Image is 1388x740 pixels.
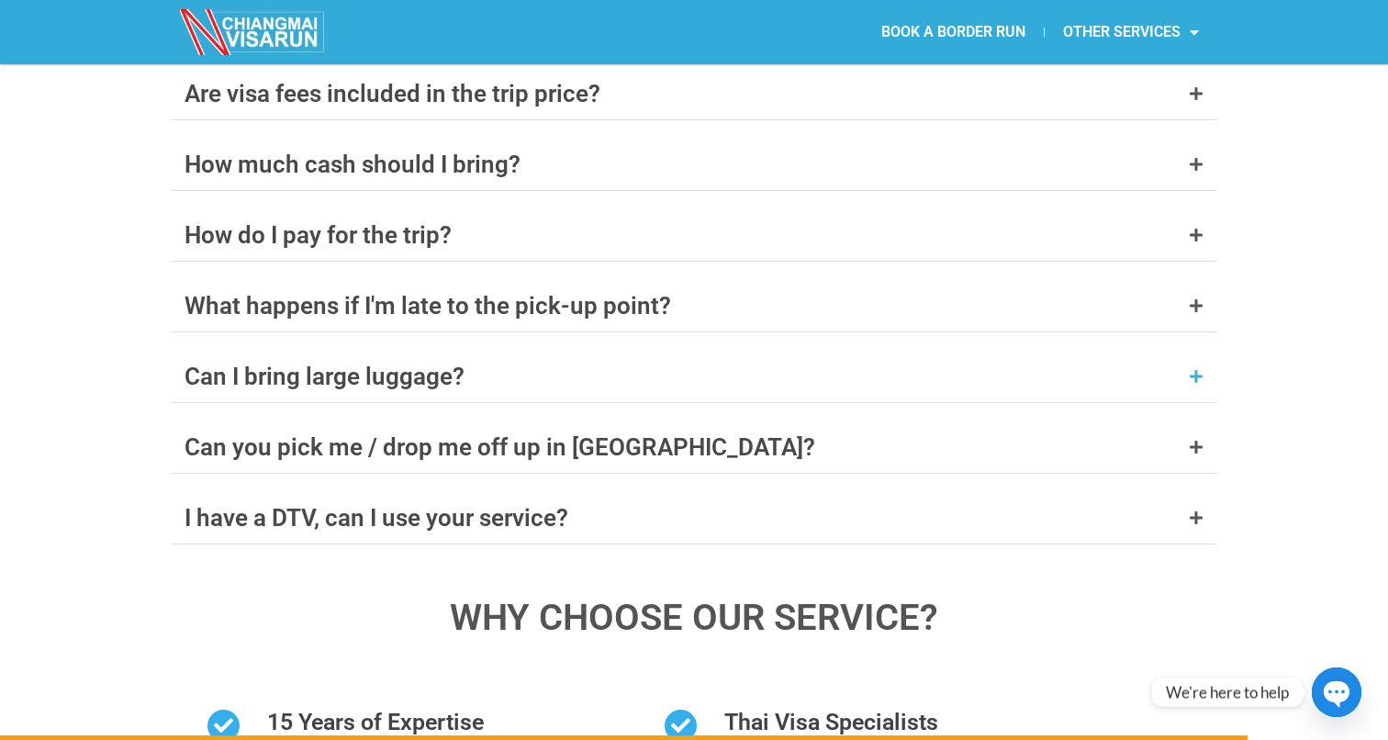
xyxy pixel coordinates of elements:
h2: Thai Visa Specialists [724,708,1217,738]
div: I have a DTV, can I use your service? [185,506,568,530]
nav: Menu [694,11,1217,53]
div: Are visa fees included in the trip price? [185,82,600,106]
h3: WHY CHOOSE OUR SERVICE? [171,600,1217,636]
div: Can you pick me / drop me off up in [GEOGRAPHIC_DATA]? [185,435,815,459]
a: BOOK A BORDER RUN [863,11,1044,53]
div: What happens if I'm late to the pick-up point? [185,294,671,318]
div: Can I bring large luggage? [185,364,465,388]
h2: 15 Years of Expertise [267,708,610,738]
div: How much cash should I bring? [185,152,520,176]
a: OTHER SERVICES [1045,11,1217,53]
div: How do I pay for the trip? [185,223,452,247]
